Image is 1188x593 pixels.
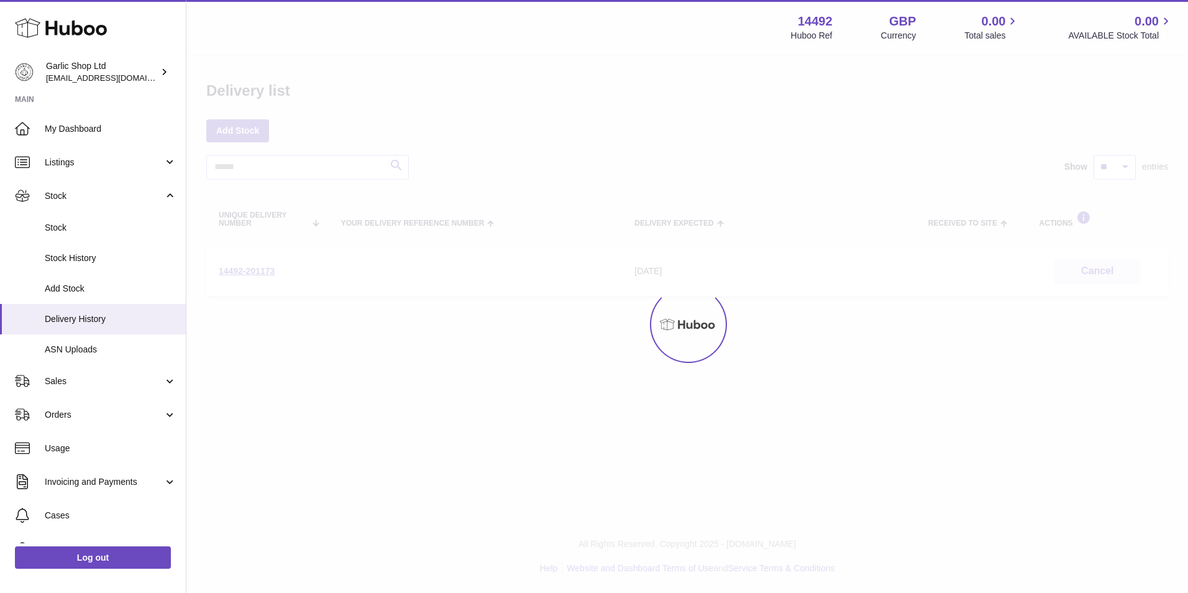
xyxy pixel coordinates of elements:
span: ASN Uploads [45,344,176,356]
span: Sales [45,375,163,387]
span: Orders [45,409,163,421]
a: Log out [15,546,171,569]
span: 0.00 [982,13,1006,30]
div: Garlic Shop Ltd [46,60,158,84]
strong: 14492 [798,13,833,30]
a: 0.00 AVAILABLE Stock Total [1068,13,1173,42]
div: Currency [881,30,916,42]
span: Usage [45,443,176,454]
img: internalAdmin-14492@internal.huboo.com [15,63,34,81]
span: Listings [45,157,163,168]
span: Stock [45,190,163,202]
span: 0.00 [1135,13,1159,30]
span: Stock [45,222,176,234]
span: Cases [45,510,176,522]
span: [EMAIL_ADDRESS][DOMAIN_NAME] [46,73,183,83]
div: Huboo Ref [791,30,833,42]
a: 0.00 Total sales [964,13,1020,42]
span: Add Stock [45,283,176,295]
span: My Dashboard [45,123,176,135]
span: Total sales [964,30,1020,42]
strong: GBP [889,13,916,30]
span: Delivery History [45,313,176,325]
span: Invoicing and Payments [45,476,163,488]
span: Stock History [45,252,176,264]
span: AVAILABLE Stock Total [1068,30,1173,42]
